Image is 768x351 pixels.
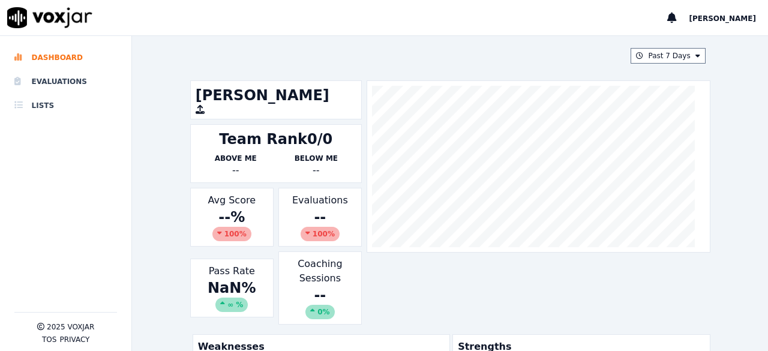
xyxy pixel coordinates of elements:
[212,227,251,241] div: 100 %
[196,208,268,241] div: -- %
[689,14,756,23] span: [PERSON_NAME]
[47,322,94,332] p: 2025 Voxjar
[196,163,276,178] div: --
[59,335,89,344] button: Privacy
[215,298,248,312] div: ∞ %
[196,278,268,312] div: NaN %
[631,48,705,64] button: Past 7 Days
[689,11,768,25] button: [PERSON_NAME]
[42,335,56,344] button: TOS
[14,94,117,118] a: Lists
[14,46,117,70] a: Dashboard
[14,70,117,94] a: Evaluations
[284,208,356,241] div: --
[276,163,356,178] div: --
[278,188,362,247] div: Evaluations
[284,286,356,319] div: --
[190,188,274,247] div: Avg Score
[196,86,356,105] h1: [PERSON_NAME]
[276,154,356,163] p: Below Me
[219,130,332,149] div: Team Rank 0/0
[7,7,92,28] img: voxjar logo
[278,251,362,325] div: Coaching Sessions
[301,227,340,241] div: 100 %
[196,154,276,163] p: Above Me
[190,259,274,317] div: Pass Rate
[305,305,334,319] div: 0%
